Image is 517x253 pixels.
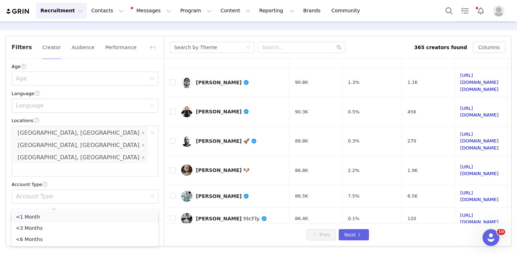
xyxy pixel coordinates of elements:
div: Language [12,90,158,97]
div: [PERSON_NAME] [196,193,249,199]
i: icon: close [141,156,145,160]
span: 10 [497,229,505,235]
span: 0.3% [348,138,359,145]
img: v2 [181,135,192,147]
button: Audience [71,42,95,53]
span: 1.9K [408,167,418,174]
span: 2.2% [348,167,359,174]
div: [PERSON_NAME] 🚀 [196,138,257,144]
span: 1.3% [348,79,359,86]
button: Profile [489,5,511,16]
i: icon: down [150,194,154,199]
button: Search [441,3,457,19]
button: Recruitment [36,3,87,19]
div: Most Recent Post [12,208,158,215]
button: Reporting [255,3,299,19]
li: Munich, Germany [14,152,147,163]
img: v2 [181,77,192,88]
i: icon: down [150,76,154,81]
i: icon: down [150,104,154,108]
button: Performance [105,42,137,53]
span: 270 [408,138,416,145]
button: Prev [306,229,336,240]
div: [PERSON_NAME] 𝕄𝕔𝔽𝕝𝕪 [196,216,267,221]
div: Search by Theme [174,42,217,53]
span: 0.1% [348,215,359,222]
i: icon: close [141,144,145,148]
a: [PERSON_NAME] 𝕄𝕔𝔽𝕝𝕪 [181,213,284,224]
span: 120 [408,215,416,222]
span: 0.5% [348,108,359,115]
div: Age [16,75,146,82]
i: icon: search [337,45,342,50]
li: <3 Months [12,222,158,234]
iframe: Intercom live chat [483,229,499,246]
button: Messages [128,3,175,19]
span: 86.8K [295,167,308,174]
div: [GEOGRAPHIC_DATA], [GEOGRAPHIC_DATA] [18,152,140,163]
div: Locations [12,117,158,124]
div: Account Type [16,193,148,200]
li: Hamburg, Germany [14,127,147,138]
div: Account Type [12,181,158,188]
button: Program [176,3,216,19]
a: [PERSON_NAME] 🚀 [181,135,284,147]
a: Community [327,3,368,19]
button: Contacts [87,3,128,19]
span: 88.8K [295,138,308,145]
span: Filters [12,43,32,52]
span: 456 [408,108,416,115]
span: 86.5K [295,193,308,200]
a: [URL][DOMAIN_NAME] [460,106,499,118]
span: 7.5% [348,193,359,200]
a: Brands [299,3,327,19]
a: [URL][DOMAIN_NAME] [460,213,499,225]
a: [PERSON_NAME] [181,191,284,202]
input: Search... [258,42,346,53]
img: v2 [181,213,192,224]
a: Tasks [457,3,473,19]
img: placeholder-profile.jpg [493,5,504,16]
img: v2 [181,106,192,117]
button: Next [339,229,369,240]
img: grin logo [6,8,30,15]
button: Notifications [473,3,489,19]
a: [URL][DOMAIN_NAME][DOMAIN_NAME] [460,132,499,151]
a: [URL][DOMAIN_NAME] [460,164,499,177]
button: Creator [42,42,61,53]
span: 6.5K [408,193,418,200]
div: [GEOGRAPHIC_DATA], [GEOGRAPHIC_DATA] [18,127,140,139]
div: [PERSON_NAME] 🐶 [196,167,249,173]
a: [PERSON_NAME] [181,106,284,117]
a: [URL][DOMAIN_NAME][DOMAIN_NAME] [460,73,499,92]
a: [URL][DOMAIN_NAME] [460,190,499,202]
li: <6 Months [12,234,158,245]
div: Language [16,102,146,109]
img: v2 [181,191,192,202]
div: Age [12,63,158,70]
span: 90.3K [295,108,308,115]
li: <1 Month [12,211,158,222]
div: 365 creators found [414,44,467,51]
div: [GEOGRAPHIC_DATA], [GEOGRAPHIC_DATA] [18,140,140,151]
button: Columns [473,42,505,53]
i: icon: down [246,45,250,50]
div: [PERSON_NAME] [196,109,249,114]
span: 90.8K [295,79,308,86]
a: [PERSON_NAME] [181,77,284,88]
img: v2 [181,165,192,176]
li: Berlin, Germany [14,139,147,151]
div: [PERSON_NAME] [196,80,249,85]
button: Content [216,3,255,19]
a: [PERSON_NAME] 🐶 [181,165,284,176]
span: 1.1K [408,79,418,86]
span: 86.4K [295,215,308,222]
i: icon: close [141,131,145,135]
